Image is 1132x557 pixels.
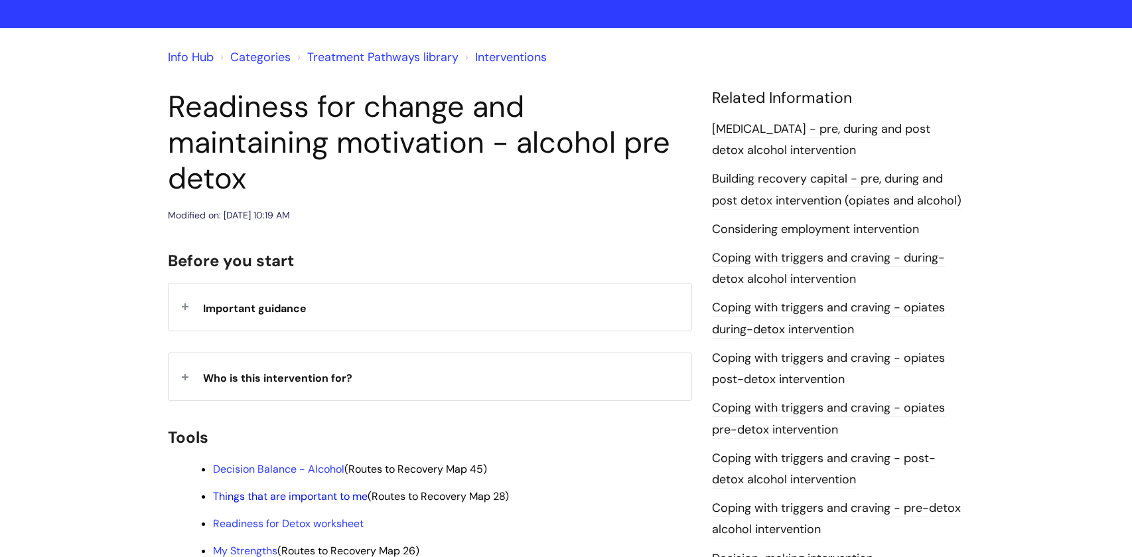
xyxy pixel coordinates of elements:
span: (Routes to Recovery Map 28) [213,489,509,503]
span: (Routes to Recovery Map 45) [213,462,487,476]
span: Before you start [168,250,294,271]
li: Interventions [462,46,547,68]
a: Info Hub [168,49,214,65]
a: Treatment Pathways library [307,49,459,65]
span: Who is this intervention for? [203,371,352,385]
a: Building recovery capital - pre, during and post detox intervention (opiates and alcohol) [712,171,961,209]
li: Treatment Pathways library [294,46,459,68]
a: Things that are important to me [213,489,368,503]
div: Modified on: [DATE] 10:19 AM [168,207,290,224]
a: Considering employment intervention [712,221,919,238]
h1: Readiness for change and maintaining motivation - alcohol pre detox [168,89,692,197]
a: Readiness for Detox worksheet [213,517,364,530]
a: [MEDICAL_DATA] - pre, during and post detox alcohol intervention [712,121,930,159]
a: Categories [230,49,291,65]
span: Important guidance [203,301,307,315]
a: Interventions [475,49,547,65]
span: Tools [168,427,208,447]
li: Solution home [217,46,291,68]
a: Coping with triggers and craving - opiates during-detox intervention [712,299,945,338]
a: Coping with triggers and craving - opiates pre-detox intervention [712,400,945,438]
a: Coping with triggers and craving - opiates post-detox intervention [712,350,945,388]
a: Coping with triggers and craving - pre-detox alcohol intervention [712,500,961,538]
a: Coping with triggers and craving - post-detox alcohol intervention [712,450,936,489]
a: Coping with triggers and craving - during-detox alcohol intervention [712,250,945,288]
a: Decision Balance - Alcohol [213,462,344,476]
h4: Related Information [712,89,964,108]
